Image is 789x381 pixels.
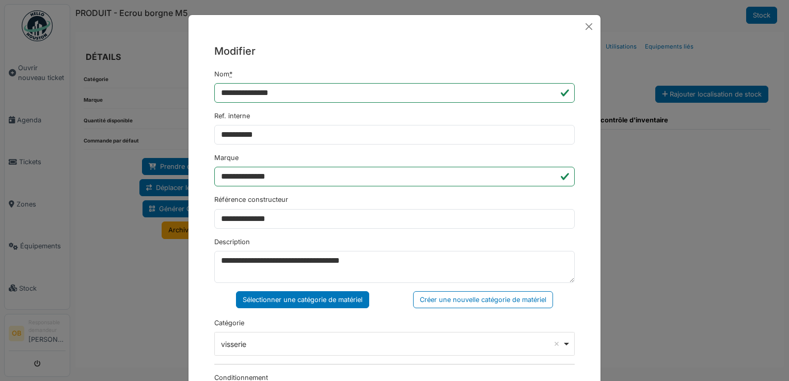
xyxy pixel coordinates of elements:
[236,291,369,308] div: Sélectionner une catégorie de matériel
[214,43,575,59] h5: Modifier
[214,153,239,163] label: Marque
[214,237,250,247] label: Description
[581,19,596,34] button: Close
[214,195,288,204] label: Référence constructeur
[551,339,562,349] button: Remove item: '625'
[413,291,553,308] div: Créer une nouvelle catégorie de matériel
[214,69,232,79] label: Nom
[229,70,232,78] abbr: Requis
[214,111,250,121] label: Ref. interne
[214,318,244,328] label: Catégorie
[221,339,562,350] div: visserie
